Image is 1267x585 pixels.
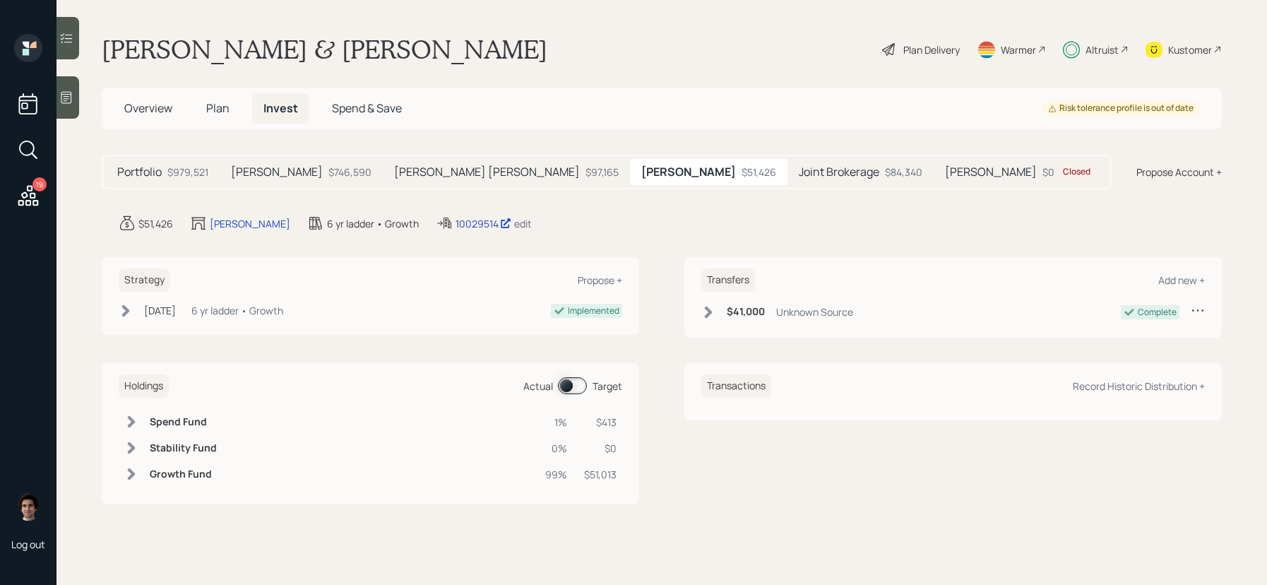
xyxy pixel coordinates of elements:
[545,467,567,482] div: 99%
[584,415,617,430] div: $413
[102,34,547,65] h1: [PERSON_NAME] & [PERSON_NAME]
[545,415,567,430] div: 1%
[231,165,323,179] h5: [PERSON_NAME]
[332,100,402,116] span: Spend & Save
[585,165,619,179] div: $97,165
[701,374,771,398] h6: Transactions
[1158,273,1205,287] div: Add new +
[191,303,283,318] div: 6 yr ladder • Growth
[1048,102,1194,114] div: Risk tolerance profile is out of date
[545,441,567,456] div: 0%
[150,416,217,428] h6: Spend Fund
[206,100,230,116] span: Plan
[394,165,580,179] h5: [PERSON_NAME] [PERSON_NAME]
[167,165,208,179] div: $979,521
[799,165,879,179] h5: Joint Brokerage
[1073,379,1205,393] div: Record Historic Distribution +
[584,467,617,482] div: $51,013
[584,441,617,456] div: $0
[514,217,532,230] div: edit
[14,492,42,521] img: harrison-schaefer-headshot-2.png
[1063,166,1090,178] div: Closed
[1001,42,1036,57] div: Warmer
[32,177,47,191] div: 19
[701,268,755,292] h6: Transfers
[119,268,170,292] h6: Strategy
[885,165,922,179] div: $84,340
[117,165,162,179] h5: Portfolio
[641,165,736,179] h5: [PERSON_NAME]
[523,379,553,394] div: Actual
[119,374,169,398] h6: Holdings
[210,216,290,231] div: [PERSON_NAME]
[776,305,853,319] div: Unknown Source
[124,100,172,116] span: Overview
[945,165,1037,179] h5: [PERSON_NAME]
[1138,306,1177,319] div: Complete
[11,538,45,551] div: Log out
[593,379,622,394] div: Target
[903,42,960,57] div: Plan Delivery
[144,303,176,318] div: [DATE]
[1168,42,1212,57] div: Kustomer
[327,216,419,231] div: 6 yr ladder • Growth
[568,305,619,317] div: Implemented
[727,306,765,318] h6: $41,000
[328,165,371,179] div: $746,590
[263,100,298,116] span: Invest
[456,216,511,231] div: 10029514
[1085,42,1119,57] div: Altruist
[578,273,622,287] div: Propose +
[150,468,217,480] h6: Growth Fund
[138,216,173,231] div: $51,426
[1042,165,1096,179] div: $0
[150,442,217,454] h6: Stability Fund
[1136,165,1222,179] div: Propose Account +
[742,165,776,179] div: $51,426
